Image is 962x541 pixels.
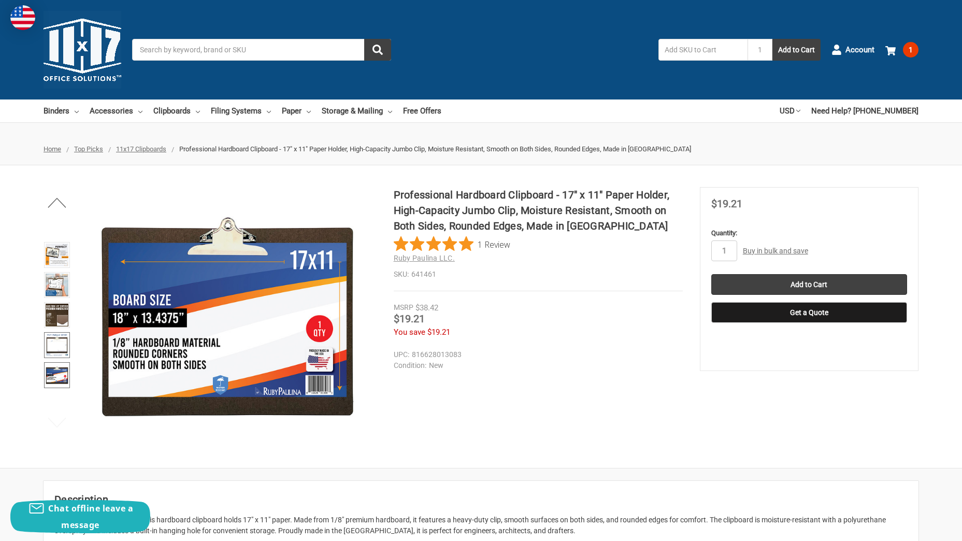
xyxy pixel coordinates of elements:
[394,360,678,371] dd: New
[743,247,808,255] a: Buy in bulk and save
[44,145,61,153] a: Home
[394,302,413,313] div: MSRP
[54,492,908,507] h2: Description
[54,515,908,536] div: Designed for professionals, this hardboard clipboard holds 17" x 11" paper. Made from 1/8" premiu...
[885,36,918,63] a: 1
[394,328,425,337] span: You save
[658,39,748,61] input: Add SKU to Cart
[132,39,391,61] input: Search by keyword, brand or SKU
[211,99,271,122] a: Filing Systems
[772,39,821,61] button: Add to Cart
[153,99,200,122] a: Clipboards
[74,145,103,153] a: Top Picks
[282,99,311,122] a: Paper
[845,44,874,56] span: Account
[44,11,121,89] img: 11x17.com
[46,274,68,296] img: Professional Hardboard Clipboard - 17" x 11" Paper Holder, High-Capacity Jumbo Clip, Moisture Res...
[10,5,35,30] img: duty and tax information for United States
[394,312,425,325] span: $19.21
[403,99,441,122] a: Free Offers
[394,360,426,371] dt: Condition:
[394,187,683,234] h1: Professional Hardboard Clipboard - 17" x 11" Paper Holder, High-Capacity Jumbo Clip, Moisture Res...
[322,99,392,122] a: Storage & Mailing
[116,145,166,153] a: 11x17 Clipboards
[711,197,742,210] span: $19.21
[427,328,450,337] span: $19.21
[41,192,73,213] button: Previous
[711,228,907,238] label: Quantity:
[394,269,409,280] dt: SKU:
[711,274,907,295] input: Add to Cart
[41,412,73,433] button: Next
[394,254,455,262] a: Ruby Paulina LLC.
[10,500,150,533] button: Chat offline leave a message
[179,145,691,153] span: Professional Hardboard Clipboard - 17" x 11" Paper Holder, High-Capacity Jumbo Clip, Moisture Res...
[811,99,918,122] a: Need Help? [PHONE_NUMBER]
[46,334,68,357] img: Professional Hardboard Clipboard - 17" x 11" Paper Holder, High-Capacity Jumbo Clip, Moisture Res...
[394,269,683,280] dd: 641461
[46,304,68,326] img: Professional Hardboard Clipboard - 17" x 11" Paper Holder, High-Capacity Jumbo Clip, Moisture Res...
[394,349,678,360] dd: 816628013083
[478,236,510,252] span: 1 Review
[394,349,409,360] dt: UPC:
[780,99,800,122] a: USD
[711,302,907,323] button: Get a Quote
[46,244,68,266] img: Professional Hardboard Clipboard - 17" x 11" Paper Holder, High-Capacity Jumbo Clip, Moisture Res...
[44,99,79,122] a: Binders
[831,36,874,63] a: Account
[394,236,510,252] button: Rated 5 out of 5 stars from 1 reviews. Jump to reviews.
[98,187,357,446] img: Professional Hardboard Clipboard - 17" x 11" Paper Holder, High-Capacity Jumbo Clip, Moisture Res...
[903,42,918,58] span: 1
[90,99,142,122] a: Accessories
[48,503,133,531] span: Chat offline leave a message
[415,303,438,312] span: $38.42
[46,364,68,387] img: Professional Hardboard Clipboard - 17" x 11" Paper Holder, High-Capacity Jumbo Clip, Moisture Res...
